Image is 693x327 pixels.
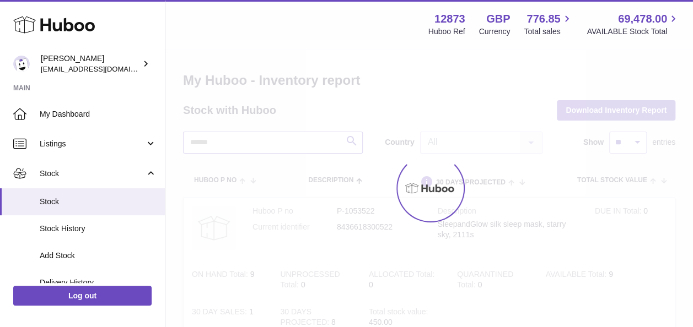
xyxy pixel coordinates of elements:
[434,12,465,26] strong: 12873
[40,139,145,149] span: Listings
[13,56,30,72] img: tikhon.oleinikov@sleepandglow.com
[587,12,680,37] a: 69,478.00 AVAILABLE Stock Total
[40,168,145,179] span: Stock
[13,286,152,306] a: Log out
[587,26,680,37] span: AVAILABLE Stock Total
[41,53,140,74] div: [PERSON_NAME]
[428,26,465,37] div: Huboo Ref
[40,277,157,288] span: Delivery History
[618,12,667,26] span: 69,478.00
[479,26,511,37] div: Currency
[40,224,157,234] span: Stock History
[40,197,157,207] span: Stock
[486,12,510,26] strong: GBP
[524,26,573,37] span: Total sales
[527,12,560,26] span: 776.85
[40,250,157,261] span: Add Stock
[40,109,157,119] span: My Dashboard
[41,64,162,73] span: [EMAIL_ADDRESS][DOMAIN_NAME]
[524,12,573,37] a: 776.85 Total sales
